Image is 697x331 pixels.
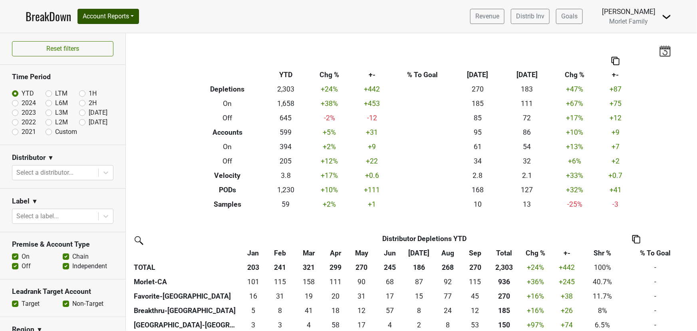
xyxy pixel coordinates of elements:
th: 241 [266,260,294,275]
td: +0.7 [598,168,633,183]
td: 30.581 [348,289,375,303]
td: 19.582 [324,289,348,303]
td: 18.167 [324,303,348,318]
th: Breakthru-[GEOGRAPHIC_DATA] [132,303,241,318]
th: Jul: activate to sort column ascending [405,246,433,260]
td: 16 [241,289,266,303]
td: +36 % [520,275,550,289]
div: 12 [349,305,374,316]
td: +2 [598,154,633,168]
td: 101 [241,275,266,289]
img: Dropdown Menu [662,12,671,22]
div: 17 [349,320,374,330]
div: 4 [296,320,322,330]
div: 270 [490,291,519,301]
div: 4 [377,320,403,330]
td: +10 % [552,125,598,140]
td: 111 [324,275,348,289]
td: +453 [353,96,392,111]
div: 20 [326,291,346,301]
div: 3 [242,320,264,330]
th: May: activate to sort column ascending [348,246,375,260]
td: 8% [584,303,622,318]
div: 16 [242,291,264,301]
div: 5 [242,305,264,316]
th: 186 [405,260,433,275]
th: Apr: activate to sort column ascending [324,246,348,260]
td: +5 % [306,125,353,140]
th: On [190,96,265,111]
th: Velocity [190,168,265,183]
td: 95 [453,125,502,140]
td: 40.7% [584,275,622,289]
div: 58 [326,320,346,330]
th: Accounts [190,125,265,140]
th: 268 [433,260,462,275]
th: 270 [462,260,488,275]
label: 2022 [22,118,36,127]
td: +38 % [306,96,353,111]
label: 2024 [22,98,36,108]
label: 2021 [22,127,36,137]
td: +67 % [552,96,598,111]
td: +32 % [552,183,598,197]
td: 270 [453,82,502,96]
td: 44.583 [462,289,488,303]
td: 1,658 [265,96,307,111]
td: - [622,289,689,303]
th: Jan: activate to sort column ascending [241,246,266,260]
div: +26 [552,305,582,316]
span: +24% [527,263,544,271]
div: 150 [490,320,519,330]
th: PODs [190,183,265,197]
span: +442 [559,263,575,271]
label: Custom [55,127,77,137]
img: Copy to clipboard [612,57,620,65]
div: +38 [552,291,582,301]
td: 127 [502,183,552,197]
td: +22 [353,154,392,168]
td: +6 % [552,154,598,168]
h3: Leadrank Target Account [12,287,113,296]
img: filter [132,233,145,246]
td: 100% [584,260,622,275]
div: 45 [464,291,486,301]
div: 17 [377,291,403,301]
label: 2H [89,98,97,108]
td: +17 % [306,168,353,183]
div: 41 [296,305,322,316]
td: 12 [348,303,375,318]
label: L6M [55,98,68,108]
td: +24 % [306,82,353,96]
div: 15 [407,291,432,301]
th: Off [190,154,265,168]
td: +31 [353,125,392,140]
td: 2,303 [265,82,307,96]
img: last_updated_date [659,45,671,56]
th: Chg % [552,68,598,82]
td: 157.5 [294,275,323,289]
div: 68 [377,277,403,287]
div: 18 [326,305,346,316]
div: 19 [296,291,322,301]
td: +12 % [306,154,353,168]
div: 77 [435,291,461,301]
label: [DATE] [89,108,107,118]
td: -3 [598,197,633,211]
td: +75 [598,96,633,111]
button: Account Reports [77,9,139,24]
label: L3M [55,108,68,118]
div: 111 [326,277,346,287]
label: L2M [55,118,68,127]
th: +-: activate to sort column ascending [550,246,583,260]
div: 31 [349,291,374,301]
label: Target [22,299,40,309]
td: 645 [265,111,307,125]
td: 19.333 [294,289,323,303]
div: +74 [552,320,582,330]
td: +1 [353,197,392,211]
a: Distrib Inv [511,9,550,24]
td: 77.082 [433,289,462,303]
td: +0.6 [353,168,392,183]
td: 10 [453,197,502,211]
